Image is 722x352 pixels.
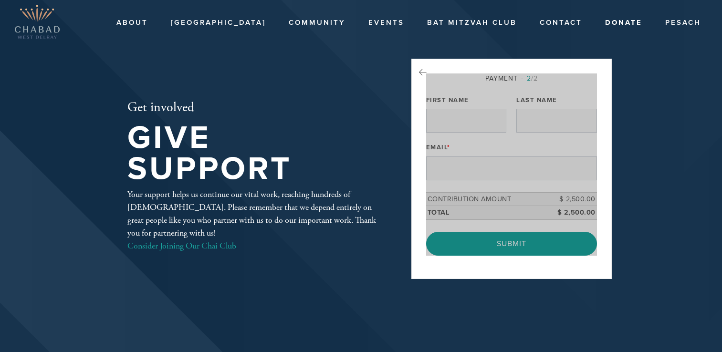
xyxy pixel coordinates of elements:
h1: Give Support [127,123,380,184]
a: About [109,14,155,32]
a: Donate [598,14,649,32]
a: Community [282,14,353,32]
a: Bat Mitzvah Club [420,14,524,32]
a: Events [361,14,411,32]
div: Your support helps us continue our vital work, reaching hundreds of [DEMOGRAPHIC_DATA]. Please re... [127,188,380,252]
a: Consider Joining Our Chai Club [127,240,236,251]
a: Pesach [658,14,708,32]
img: Copy%20of%20West_Delray_Logo.png [14,5,60,39]
a: [GEOGRAPHIC_DATA] [164,14,273,32]
h2: Get involved [127,100,380,116]
a: Contact [533,14,589,32]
